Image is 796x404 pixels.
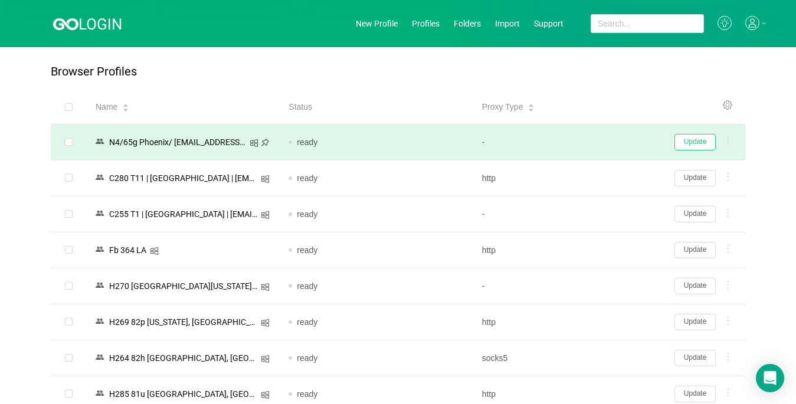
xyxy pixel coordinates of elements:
[495,19,520,28] a: Import
[473,160,666,196] td: http
[674,314,716,330] button: Update
[297,317,317,327] span: ready
[123,107,129,110] i: icon: caret-down
[96,101,117,113] span: Name
[674,350,716,366] button: Update
[106,314,261,330] div: Н269 82p [US_STATE], [GEOGRAPHIC_DATA]/ [EMAIL_ADDRESS][DOMAIN_NAME]
[261,211,270,219] i: icon: windows
[674,134,716,150] button: Update
[250,139,258,147] i: icon: windows
[123,103,129,106] i: icon: caret-up
[297,281,317,291] span: ready
[528,103,535,106] i: icon: caret-up
[528,107,535,110] i: icon: caret-down
[261,354,270,363] i: icon: windows
[106,206,261,222] div: C255 T1 | [GEOGRAPHIC_DATA] | [EMAIL_ADDRESS][DOMAIN_NAME]
[756,364,784,392] div: Open Intercom Messenger
[261,175,270,183] i: icon: windows
[473,124,666,160] td: -
[591,14,704,33] input: Search...
[122,102,129,110] div: Sort
[473,196,666,232] td: -
[674,386,716,402] button: Update
[261,138,270,147] i: icon: pushpin
[454,19,481,28] a: Folders
[106,350,261,366] div: Н264 82h [GEOGRAPHIC_DATA], [GEOGRAPHIC_DATA]/ [EMAIL_ADDRESS][DOMAIN_NAME]
[473,232,666,268] td: http
[150,247,159,255] i: icon: windows
[473,268,666,304] td: -
[51,65,137,78] p: Browser Profiles
[674,206,716,222] button: Update
[297,353,317,363] span: ready
[106,170,261,186] div: C280 T11 | [GEOGRAPHIC_DATA] | [EMAIL_ADDRESS][DOMAIN_NAME]
[106,242,150,258] div: Fb 364 LA
[473,340,666,376] td: socks5
[261,318,270,327] i: icon: windows
[106,386,261,402] div: Н285 81u [GEOGRAPHIC_DATA], [GEOGRAPHIC_DATA]/ [EMAIL_ADDRESS][DOMAIN_NAME]
[261,283,270,291] i: icon: windows
[297,137,317,147] span: ready
[473,304,666,340] td: http
[297,173,317,183] span: ready
[482,101,523,113] span: Proxy Type
[412,19,440,28] a: Profiles
[106,278,261,294] div: Н270 [GEOGRAPHIC_DATA][US_STATE]/ [EMAIL_ADDRESS][DOMAIN_NAME]
[289,101,312,113] span: Status
[261,390,270,399] i: icon: windows
[297,209,317,219] span: ready
[106,134,250,150] div: N4/65g Phoenix/ [EMAIL_ADDRESS][DOMAIN_NAME]
[356,19,398,28] a: New Profile
[674,278,716,294] button: Update
[528,102,535,110] div: Sort
[674,170,716,186] button: Update
[674,242,716,258] button: Update
[534,19,564,28] a: Support
[297,245,317,255] span: ready
[297,389,317,399] span: ready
